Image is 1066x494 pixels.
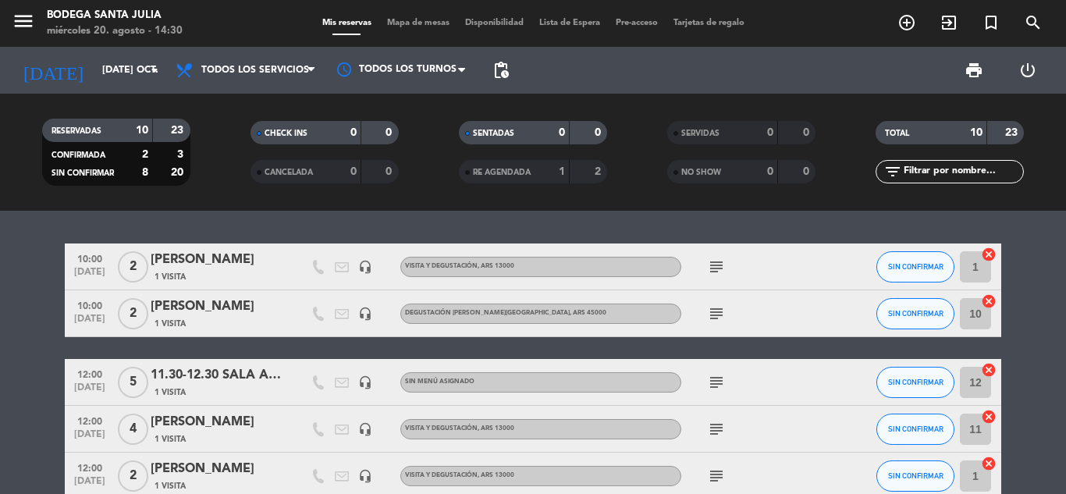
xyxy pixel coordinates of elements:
button: SIN CONFIRMAR [876,251,954,283]
strong: 2 [142,149,148,160]
div: miércoles 20. agosto - 14:30 [47,23,183,39]
span: , ARS 13000 [478,472,514,478]
strong: 0 [350,166,357,177]
strong: 0 [767,166,773,177]
i: subject [707,420,726,439]
strong: 3 [177,149,187,160]
span: CONFIRMADA [52,151,105,159]
span: [DATE] [70,314,109,332]
span: 1 Visita [155,318,186,330]
span: [DATE] [70,476,109,494]
span: SIN CONFIRMAR [888,262,943,271]
i: headset_mic [358,375,372,389]
span: 1 Visita [155,433,186,446]
div: 11.30-12.30 SALA ALTURA / CATANZARO SRL [151,365,283,386]
span: 1 Visita [155,480,186,492]
span: NO SHOW [681,169,721,176]
i: headset_mic [358,469,372,483]
i: cancel [981,456,997,471]
span: RESERVADAS [52,127,101,135]
strong: 10 [970,127,982,138]
strong: 1 [559,166,565,177]
span: SERVIDAS [681,130,720,137]
i: headset_mic [358,422,372,436]
span: 5 [118,367,148,398]
i: arrow_drop_down [145,61,164,80]
span: Visita y Degustación [405,472,514,478]
span: Mapa de mesas [379,19,457,27]
i: headset_mic [358,260,372,274]
strong: 0 [386,127,395,138]
i: subject [707,467,726,485]
span: pending_actions [492,61,510,80]
span: 12:00 [70,411,109,429]
span: 10:00 [70,249,109,267]
strong: 0 [803,166,812,177]
span: SIN CONFIRMAR [888,425,943,433]
i: cancel [981,409,997,425]
span: 1 Visita [155,386,186,399]
i: filter_list [883,162,902,181]
span: , ARS 45000 [570,310,606,316]
span: Todos los servicios [201,65,309,76]
span: 12:00 [70,458,109,476]
i: search [1024,13,1043,32]
i: add_circle_outline [897,13,916,32]
span: print [965,61,983,80]
span: 10:00 [70,296,109,314]
i: exit_to_app [940,13,958,32]
span: CANCELADA [265,169,313,176]
div: [PERSON_NAME] [151,297,283,317]
span: Tarjetas de regalo [666,19,752,27]
span: [DATE] [70,429,109,447]
span: Visita y Degustación [405,425,514,432]
strong: 23 [171,125,187,136]
span: SENTADAS [473,130,514,137]
span: Lista de Espera [531,19,608,27]
div: Bodega Santa Julia [47,8,183,23]
span: TOTAL [885,130,909,137]
span: Disponibilidad [457,19,531,27]
button: SIN CONFIRMAR [876,298,954,329]
i: menu [12,9,35,33]
strong: 0 [803,127,812,138]
span: Pre-acceso [608,19,666,27]
strong: 2 [595,166,604,177]
i: cancel [981,362,997,378]
div: [PERSON_NAME] [151,250,283,270]
span: , ARS 13000 [478,263,514,269]
i: [DATE] [12,53,94,87]
button: SIN CONFIRMAR [876,414,954,445]
strong: 0 [386,166,395,177]
span: SIN CONFIRMAR [52,169,114,177]
button: SIN CONFIRMAR [876,460,954,492]
i: cancel [981,247,997,262]
span: 2 [118,251,148,283]
span: 2 [118,460,148,492]
i: headset_mic [358,307,372,321]
span: 4 [118,414,148,445]
span: Degustación [PERSON_NAME][GEOGRAPHIC_DATA] [405,310,606,316]
div: [PERSON_NAME] [151,412,283,432]
i: power_settings_new [1018,61,1037,80]
i: turned_in_not [982,13,1000,32]
div: [PERSON_NAME] [151,459,283,479]
span: SIN CONFIRMAR [888,378,943,386]
span: RE AGENDADA [473,169,531,176]
span: Mis reservas [314,19,379,27]
span: SIN CONFIRMAR [888,471,943,480]
strong: 0 [595,127,604,138]
span: [DATE] [70,382,109,400]
strong: 0 [350,127,357,138]
strong: 0 [559,127,565,138]
span: 2 [118,298,148,329]
i: subject [707,304,726,323]
strong: 8 [142,167,148,178]
strong: 10 [136,125,148,136]
strong: 23 [1005,127,1021,138]
span: [DATE] [70,267,109,285]
strong: 0 [767,127,773,138]
i: subject [707,373,726,392]
span: Sin menú asignado [405,378,474,385]
strong: 20 [171,167,187,178]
